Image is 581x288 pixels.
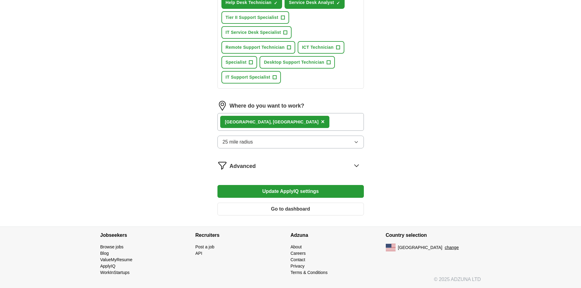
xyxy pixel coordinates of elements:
span: IT Support Specialist [226,74,271,80]
a: Blog [100,251,109,256]
img: location.png [217,101,227,111]
label: Where do you want to work? [230,102,304,110]
a: API [195,251,203,256]
span: Advanced [230,162,256,170]
span: ✓ [336,1,340,5]
button: Remote Support Technician [221,41,296,54]
a: Post a job [195,244,214,249]
a: Terms & Conditions [291,270,328,275]
button: Go to dashboard [217,203,364,215]
a: About [291,244,302,249]
button: 25 mile radius [217,136,364,148]
img: US flag [386,244,396,251]
button: change [445,244,459,251]
button: Tier II Support Specialist [221,11,289,24]
div: © 2025 ADZUNA LTD [95,276,486,288]
span: ✓ [274,1,278,5]
span: × [321,118,325,125]
a: Contact [291,257,305,262]
button: Desktop Support Technician [260,56,335,69]
span: ICT Technician [302,44,333,51]
button: IT Service Desk Specialist [221,26,292,39]
span: Remote Support Technician [226,44,285,51]
a: Browse jobs [100,244,124,249]
a: ValueMyResume [100,257,133,262]
a: Privacy [291,264,305,268]
button: IT Support Specialist [221,71,281,84]
span: 25 mile radius [223,138,253,146]
span: Specialist [226,59,247,66]
img: filter [217,161,227,170]
a: Careers [291,251,306,256]
h4: Country selection [386,227,481,244]
button: Specialist [221,56,257,69]
a: WorkInStartups [100,270,130,275]
span: Tier II Support Specialist [226,14,278,21]
span: Desktop Support Technician [264,59,324,66]
button: × [321,117,325,126]
span: [GEOGRAPHIC_DATA] [398,244,443,251]
button: ICT Technician [298,41,344,54]
div: [GEOGRAPHIC_DATA], [GEOGRAPHIC_DATA] [225,119,319,125]
button: Update ApplyIQ settings [217,185,364,198]
span: IT Service Desk Specialist [226,29,281,36]
a: ApplyIQ [100,264,116,268]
